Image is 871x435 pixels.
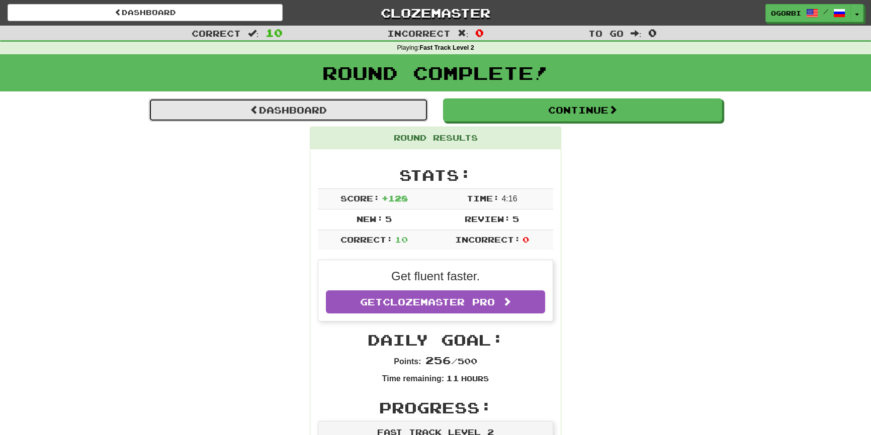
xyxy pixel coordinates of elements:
[446,373,459,383] span: 11
[387,28,451,38] span: Incorrect
[310,127,561,149] div: Round Results
[648,27,657,39] span: 0
[326,290,545,313] a: GetClozemaster Pro
[461,374,489,383] small: Hours
[394,357,421,366] strong: Points:
[192,28,241,38] span: Correct
[340,235,393,244] span: Correct:
[501,194,517,203] span: 4 : 16
[266,27,283,39] span: 10
[425,354,451,366] span: 256
[443,98,722,122] button: Continue
[8,4,283,21] a: Dashboard
[465,214,510,224] span: Review:
[455,235,520,244] span: Incorrect:
[419,44,474,51] strong: Fast Track Level 2
[395,235,408,244] span: 10
[318,332,553,348] h2: Daily Goal:
[522,235,529,244] span: 0
[248,29,259,38] span: :
[4,63,867,83] h1: Round Complete!
[326,268,545,285] p: Get fluent faster.
[149,98,428,122] a: Dashboard
[588,28,624,38] span: To go
[512,214,519,224] span: 5
[475,27,484,39] span: 0
[382,374,444,383] strong: Time remaining:
[631,29,642,38] span: :
[383,296,495,307] span: Clozemaster Pro
[823,8,828,15] span: /
[458,29,469,38] span: :
[357,214,383,224] span: New:
[467,193,499,203] span: Time:
[340,193,380,203] span: Score:
[771,9,801,18] span: Ogorbi
[318,399,553,416] h2: Progress:
[318,167,553,183] h2: Stats:
[425,356,477,366] span: / 500
[382,193,408,203] span: + 128
[765,4,851,22] a: Ogorbi /
[298,4,573,22] a: Clozemaster
[385,214,392,224] span: 5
